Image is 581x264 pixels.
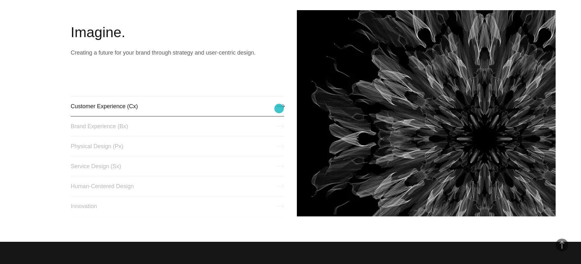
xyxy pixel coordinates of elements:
a: Customer Experience (Cx) [71,96,284,116]
h2: Imagine. [71,23,284,42]
a: Innovation [71,196,284,216]
p: Creating a future for your brand through strategy and user-centric design. [71,48,284,57]
a: Physical Design (Px) [71,136,284,156]
a: Brand Experience (Bx) [71,116,284,136]
button: Back to Top [556,239,568,251]
a: Service Design (Sx) [71,156,284,176]
a: Human-Centered Design [71,176,284,196]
